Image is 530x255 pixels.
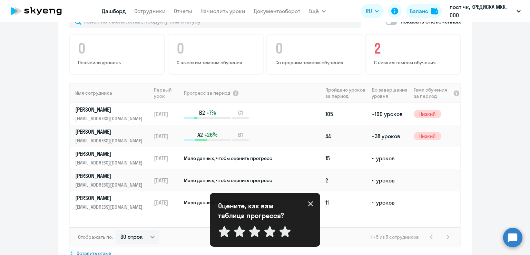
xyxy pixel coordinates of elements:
span: 1 - 5 из 5 сотрудников [371,234,419,240]
span: RU [366,7,372,15]
td: [DATE] [151,169,183,191]
th: До завершения уровня [369,83,411,103]
td: 105 [323,103,369,125]
a: [PERSON_NAME][EMAIL_ADDRESS][DOMAIN_NAME] [75,172,151,189]
a: [PERSON_NAME][EMAIL_ADDRESS][DOMAIN_NAME] [75,106,151,122]
a: Сотрудники [134,8,166,15]
a: [PERSON_NAME][EMAIL_ADDRESS][DOMAIN_NAME] [75,128,151,144]
p: [PERSON_NAME] [75,194,146,202]
span: Мало данных, чтобы оценить прогресс [184,155,272,161]
th: Первый урок [151,83,183,103]
td: 44 [323,125,369,147]
td: [DATE] [151,125,183,147]
span: A2 [197,131,203,139]
td: 11 [323,191,369,214]
span: +7% [206,109,216,116]
p: пост чк, КРЕДИСКА МКК, ООО [450,3,514,19]
span: Низкий [414,110,441,118]
div: Баланс [410,7,428,15]
span: B2 [199,109,205,116]
p: [PERSON_NAME] [75,172,146,180]
a: [PERSON_NAME][EMAIL_ADDRESS][DOMAIN_NAME] [75,150,151,167]
a: Дашборд [102,8,126,15]
td: ~190 уроков [369,103,411,125]
th: Пройдено уроков за период [323,83,369,103]
p: [PERSON_NAME] [75,106,146,113]
a: Отчеты [174,8,192,15]
p: Оцените, как вам таблица прогресса? [218,201,294,220]
span: +26% [204,131,217,139]
p: [EMAIL_ADDRESS][DOMAIN_NAME] [75,159,146,167]
span: B1 [238,131,243,139]
p: [EMAIL_ADDRESS][DOMAIN_NAME] [75,115,146,122]
a: Документооборот [254,8,300,15]
button: RU [361,4,384,18]
td: ~ уроков [369,191,411,214]
span: Ещё [308,7,319,15]
button: Ещё [308,4,326,18]
a: Начислить уроки [200,8,245,15]
span: Темп обучения за период [414,87,451,99]
p: [EMAIL_ADDRESS][DOMAIN_NAME] [75,203,146,211]
span: Мало данных, чтобы оценить прогресс [184,199,272,206]
td: ~ уроков [369,169,411,191]
th: Имя сотрудника [70,83,151,103]
p: [PERSON_NAME] [75,128,146,135]
span: C1 [238,109,243,116]
td: 15 [323,147,369,169]
td: [DATE] [151,147,183,169]
p: [EMAIL_ADDRESS][DOMAIN_NAME] [75,181,146,189]
td: [DATE] [151,103,183,125]
h4: 2 [374,40,454,57]
span: Прогресс за период [184,90,230,96]
td: 2 [323,169,369,191]
a: [PERSON_NAME][EMAIL_ADDRESS][DOMAIN_NAME] [75,194,151,211]
button: пост чк, КРЕДИСКА МКК, ООО [446,3,524,19]
img: balance [431,8,438,15]
span: Низкий [414,132,441,140]
span: Отображать по: [78,234,113,240]
p: [PERSON_NAME] [75,150,146,158]
p: [EMAIL_ADDRESS][DOMAIN_NAME] [75,137,146,144]
p: С низким темпом обучения [374,59,454,66]
span: Мало данных, чтобы оценить прогресс [184,177,272,183]
td: [DATE] [151,191,183,214]
button: Балансbalance [406,4,442,18]
td: ~38 уроков [369,125,411,147]
td: ~ уроков [369,147,411,169]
